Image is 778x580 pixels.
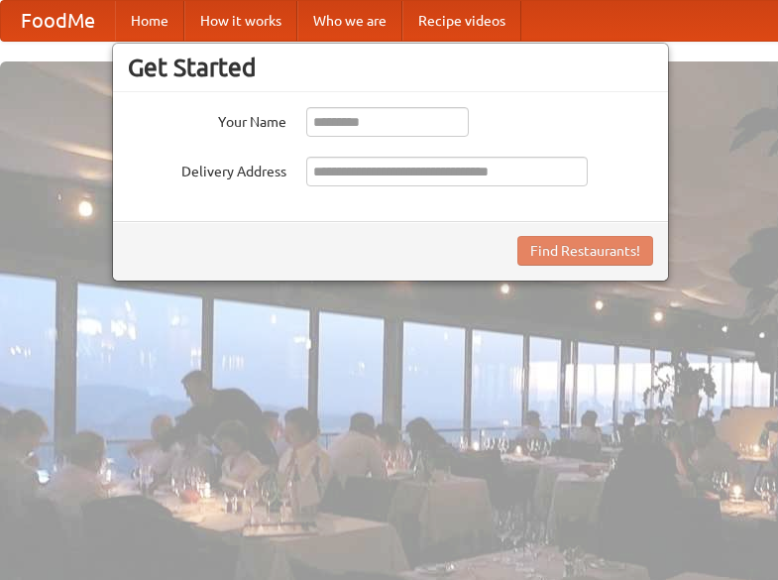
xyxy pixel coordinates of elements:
[517,236,653,266] button: Find Restaurants!
[128,157,286,181] label: Delivery Address
[128,53,653,82] h3: Get Started
[128,107,286,132] label: Your Name
[1,1,115,41] a: FoodMe
[184,1,297,41] a: How it works
[115,1,184,41] a: Home
[297,1,402,41] a: Who we are
[402,1,521,41] a: Recipe videos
